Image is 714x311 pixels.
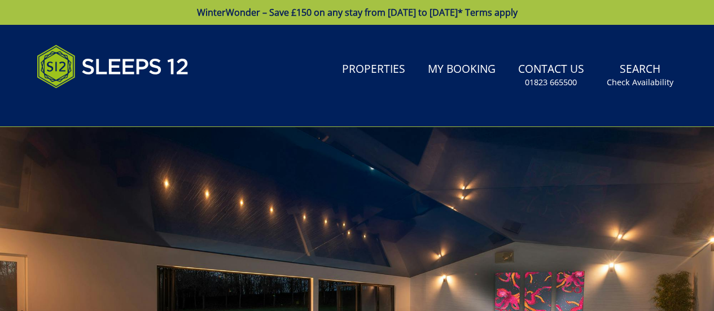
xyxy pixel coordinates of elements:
a: Properties [338,57,410,82]
a: SearchCheck Availability [602,57,678,94]
img: Sleeps 12 [37,38,189,95]
small: Check Availability [607,77,673,88]
a: Contact Us01823 665500 [514,57,589,94]
iframe: Customer reviews powered by Trustpilot [31,102,150,111]
a: My Booking [423,57,500,82]
small: 01823 665500 [525,77,577,88]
